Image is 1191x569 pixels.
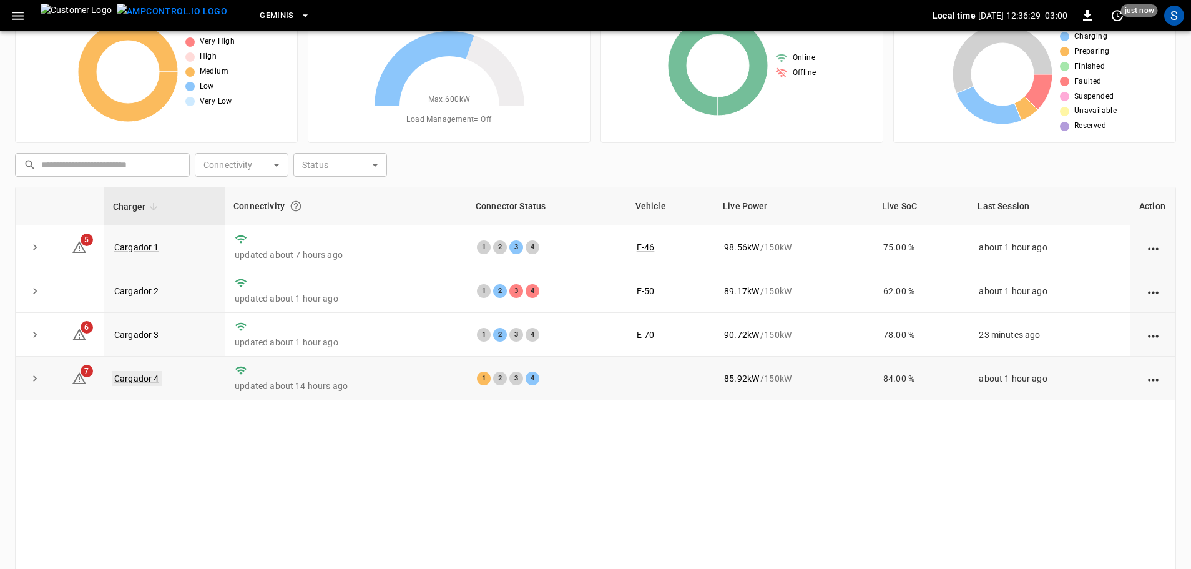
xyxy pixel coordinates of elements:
div: Connectivity [233,195,458,217]
span: Very Low [200,96,232,108]
td: about 1 hour ago [969,269,1130,313]
th: Action [1130,187,1175,225]
p: updated about 1 hour ago [235,336,457,349]
div: profile-icon [1164,6,1184,26]
span: Reserved [1074,120,1106,132]
div: 2 [493,240,507,254]
p: 85.92 kW [724,372,759,385]
div: 3 [509,240,523,254]
div: 1 [477,240,491,254]
span: Low [200,81,214,93]
div: / 150 kW [724,241,863,254]
a: Cargador 1 [114,242,159,252]
span: Online [793,52,815,64]
div: 4 [526,240,539,254]
th: Connector Status [467,187,627,225]
div: action cell options [1145,329,1161,341]
td: 84.00 % [873,357,969,400]
span: Offline [793,67,816,79]
div: 2 [493,372,507,385]
td: 23 minutes ago [969,313,1130,357]
button: expand row [26,282,44,300]
button: expand row [26,325,44,344]
p: updated about 7 hours ago [235,249,457,261]
td: 78.00 % [873,313,969,357]
th: Vehicle [627,187,714,225]
a: E-50 [637,286,655,296]
td: 62.00 % [873,269,969,313]
img: ampcontrol.io logo [117,4,227,19]
div: 4 [526,372,539,385]
span: Suspended [1074,91,1114,103]
span: Charging [1074,31,1107,43]
div: 3 [509,328,523,342]
td: about 1 hour ago [969,225,1130,269]
div: 2 [493,328,507,342]
span: Preparing [1074,46,1110,58]
th: Last Session [969,187,1130,225]
div: 1 [477,284,491,298]
div: 3 [509,284,523,298]
span: Load Management = Off [406,114,491,126]
button: Geminis [255,4,315,28]
span: 6 [81,321,93,334]
button: expand row [26,369,44,388]
p: updated about 14 hours ago [235,380,457,392]
a: Cargador 4 [112,371,162,386]
div: 3 [509,372,523,385]
a: E-46 [637,242,655,252]
span: Very High [200,36,235,48]
p: 89.17 kW [724,285,759,297]
span: Geminis [260,9,294,23]
span: Charger [113,199,162,214]
span: Faulted [1074,76,1102,88]
button: expand row [26,238,44,257]
th: Live Power [714,187,873,225]
span: Max. 600 kW [428,94,471,106]
p: Local time [933,9,976,22]
div: action cell options [1145,241,1161,254]
p: [DATE] 12:36:29 -03:00 [978,9,1067,22]
div: / 150 kW [724,285,863,297]
div: / 150 kW [724,372,863,385]
div: 1 [477,372,491,385]
img: Customer Logo [41,4,112,27]
p: updated about 1 hour ago [235,292,457,305]
span: Unavailable [1074,105,1117,117]
a: 7 [72,373,87,383]
p: 98.56 kW [724,241,759,254]
td: - [627,357,714,400]
div: 1 [477,328,491,342]
span: 5 [81,234,93,246]
span: High [200,51,217,63]
span: 7 [81,365,93,377]
div: / 150 kW [724,329,863,341]
span: just now [1121,4,1158,17]
button: set refresh interval [1107,6,1127,26]
div: 2 [493,284,507,298]
div: action cell options [1145,285,1161,297]
td: 75.00 % [873,225,969,269]
div: action cell options [1145,372,1161,385]
a: E-70 [637,330,655,340]
a: Cargador 3 [114,330,159,340]
a: 6 [72,329,87,339]
a: 5 [72,241,87,251]
span: Finished [1074,61,1105,73]
div: 4 [526,328,539,342]
th: Live SoC [873,187,969,225]
button: Connection between the charger and our software. [285,195,307,217]
a: Cargador 2 [114,286,159,296]
div: 4 [526,284,539,298]
td: about 1 hour ago [969,357,1130,400]
span: Medium [200,66,228,78]
p: 90.72 kW [724,329,759,341]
